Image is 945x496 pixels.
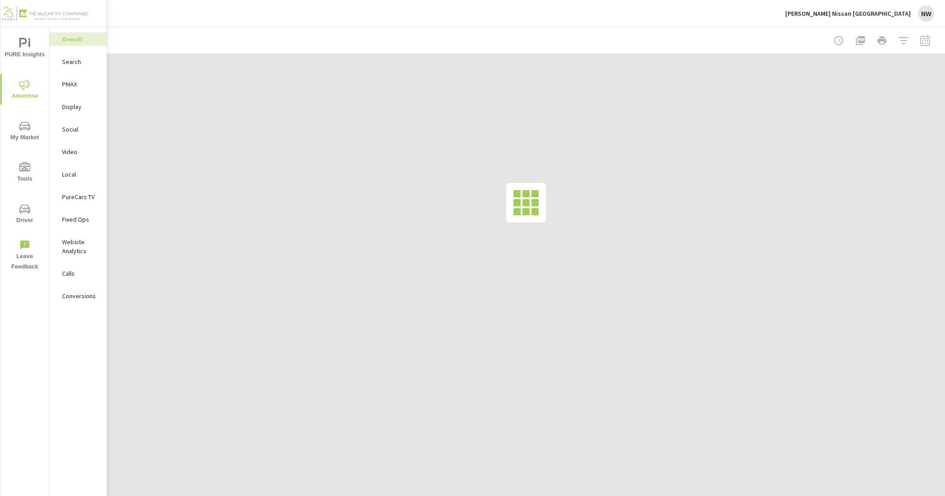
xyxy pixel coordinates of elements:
div: NW [918,5,934,22]
p: PMAX [62,80,99,89]
span: Driver [3,204,46,226]
div: Local [49,168,107,181]
div: Video [49,145,107,159]
span: Leave Feedback [3,240,46,272]
div: Calls [49,267,107,280]
div: Fixed Ops [49,213,107,226]
p: Fixed Ops [62,215,99,224]
div: Conversions [49,289,107,303]
div: nav menu [0,27,49,276]
p: PureCars TV [62,192,99,201]
p: [PERSON_NAME] Nissan [GEOGRAPHIC_DATA] [785,9,911,18]
span: My Market [3,121,46,143]
p: Video [62,147,99,156]
div: Website Analytics [49,235,107,258]
span: Tools [3,162,46,184]
div: Search [49,55,107,68]
span: PURE Insights [3,38,46,60]
div: Display [49,100,107,114]
div: PureCars TV [49,190,107,204]
p: Website Analytics [62,237,99,255]
p: Calls [62,269,99,278]
p: Social [62,125,99,134]
div: Overall [49,32,107,46]
p: Local [62,170,99,179]
div: PMAX [49,77,107,91]
p: Search [62,57,99,66]
p: Display [62,102,99,111]
p: Conversions [62,291,99,300]
span: Advertise [3,79,46,101]
div: Social [49,123,107,136]
p: Overall [62,35,99,44]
